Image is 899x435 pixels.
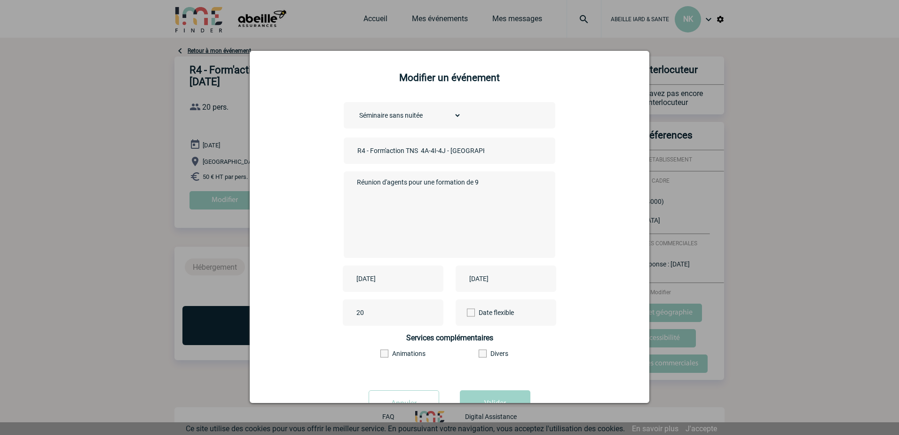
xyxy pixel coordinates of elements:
[467,273,532,285] input: Date de fin
[344,333,555,342] h4: Services complémentaires
[354,273,419,285] input: Date de début
[354,306,442,319] input: Nombre de participants
[467,299,499,326] label: Date flexible
[460,390,530,417] button: Valider
[369,390,439,417] input: Annuler
[380,350,432,357] label: Animations
[261,72,638,83] h2: Modifier un événement
[355,145,487,157] input: Nom de l'événement
[479,350,530,357] label: Divers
